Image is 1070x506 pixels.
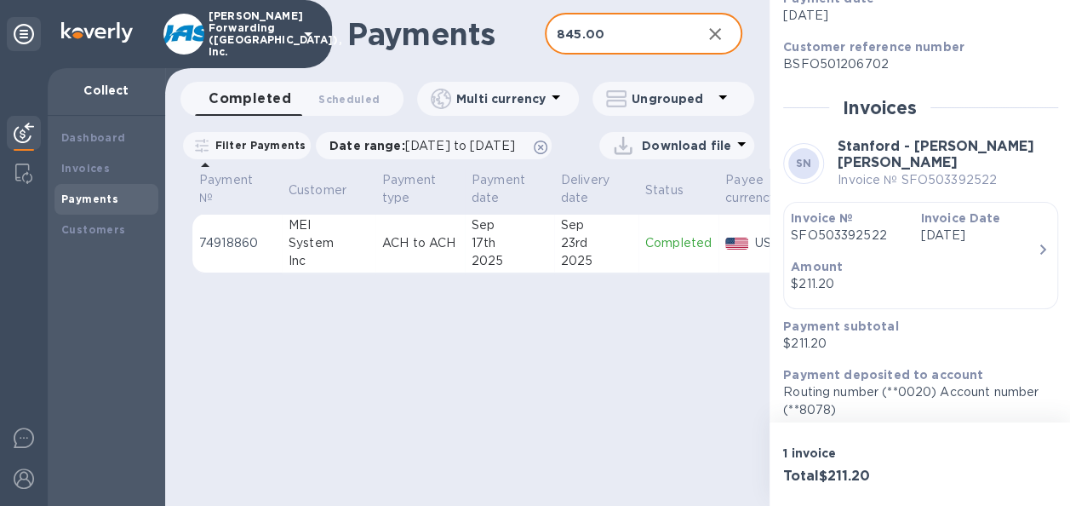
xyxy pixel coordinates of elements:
span: Scheduled [318,90,380,108]
p: Delivery date [561,171,609,207]
b: Dashboard [61,131,126,144]
b: Invoice Date [920,211,1000,225]
b: Invoice № [791,211,853,225]
p: Download file [642,137,731,154]
p: 1 invoice [783,445,913,462]
img: USD [725,238,748,250]
p: Payment date [472,171,525,207]
span: Payment date [472,171,547,207]
p: Completed [645,234,712,252]
div: Date range:[DATE] to [DATE] [316,132,552,159]
div: 17th [472,234,547,252]
div: 2025 [561,252,632,270]
p: Routing number (**0020) Account number (**8078) [783,383,1044,419]
p: Payment № [199,171,253,207]
p: Payee currency [725,171,776,207]
div: System [289,234,369,252]
p: Date range : [329,137,524,154]
div: MEI [289,216,369,234]
b: Payments [61,193,118,205]
b: SN [796,157,812,170]
b: Invoices [61,162,110,175]
button: Invoice №SFO503392522Invoice Date[DATE]Amount$211.20 [783,202,1058,309]
div: Sep [472,216,547,234]
h3: Total $211.20 [783,469,913,485]
div: 2025 [472,252,547,270]
b: Payment deposited to account [783,368,983,382]
span: Payee currency [725,171,798,207]
span: Status [645,181,706,199]
p: SFO503392522 [791,227,907,244]
span: Payment № [199,171,275,207]
p: Multi currency [456,90,546,107]
p: Payment type [382,171,436,207]
p: ACH to ACH [382,234,458,252]
div: Unpin categories [7,17,41,51]
span: Payment type [382,171,458,207]
div: $211.20 [791,275,1037,293]
h2: Invoices [843,97,917,118]
p: BSFO501206702 [783,55,1044,73]
div: 23rd [561,234,632,252]
b: Customers [61,223,126,236]
p: [PERSON_NAME] Forwarding ([GEOGRAPHIC_DATA]), Inc. [209,10,294,58]
img: Logo [61,22,133,43]
p: Status [645,181,684,199]
span: Completed [209,87,291,111]
p: USD [755,234,798,252]
span: Customer [289,181,369,199]
p: 74918860 [199,234,275,252]
div: Inc [289,252,369,270]
p: [DATE] [783,7,1044,25]
p: [DATE] [920,227,1036,244]
b: Payment subtotal [783,319,898,333]
p: Collect [61,82,152,99]
p: $211.20 [783,335,1044,353]
b: Amount [791,260,843,273]
h1: Payments [347,16,545,52]
b: Stanford - [PERSON_NAME] [PERSON_NAME] [838,138,1034,170]
b: Customer reference number [783,40,964,54]
p: Invoice № SFO503392522 [838,171,1058,189]
div: Sep [561,216,632,234]
span: Delivery date [561,171,632,207]
p: Customer [289,181,346,199]
span: [DATE] to [DATE] [405,139,515,152]
p: Filter Payments [209,138,306,152]
p: Ungrouped [632,90,712,107]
